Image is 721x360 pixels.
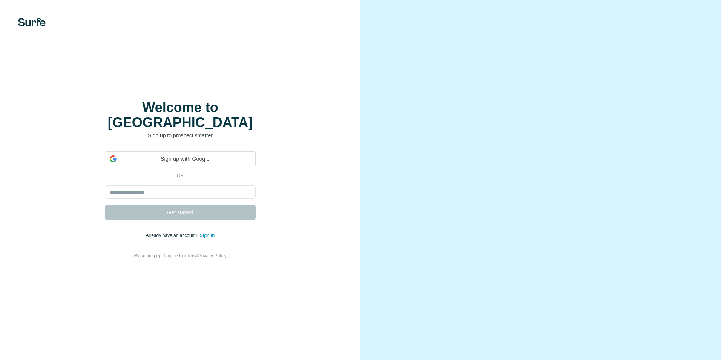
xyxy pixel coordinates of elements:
span: By signing up, I agree to & [134,253,227,258]
img: Surfe's logo [18,18,46,26]
div: Sign up with Google [105,151,256,166]
p: or [168,172,192,179]
span: Already have an account? [146,233,200,238]
a: Privacy Policy [198,253,227,258]
a: Terms [183,253,195,258]
h1: Welcome to [GEOGRAPHIC_DATA] [105,100,256,130]
a: Sign in [199,233,215,238]
span: Sign up with Google [120,155,251,163]
p: Sign up to prospect smarter [105,132,256,139]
